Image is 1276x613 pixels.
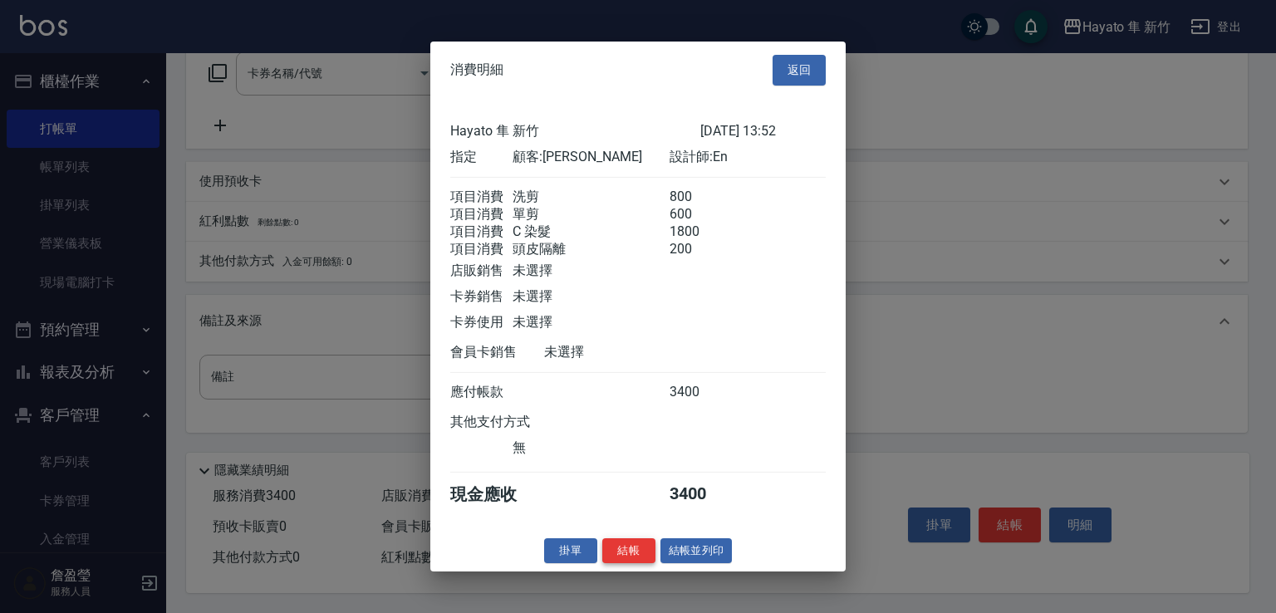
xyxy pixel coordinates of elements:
div: 店販銷售 [450,262,513,279]
div: Hayato 隼 新竹 [450,122,700,140]
div: 1800 [670,223,732,240]
div: 設計師: En [670,148,826,165]
div: 洗剪 [513,188,669,205]
div: 未選擇 [513,287,669,305]
div: 未選擇 [544,343,700,360]
div: 現金應收 [450,483,544,505]
div: 單剪 [513,205,669,223]
button: 掛單 [544,537,597,563]
div: 卡券銷售 [450,287,513,305]
span: 消費明細 [450,61,503,78]
div: 項目消費 [450,240,513,257]
button: 返回 [773,55,826,86]
div: 項目消費 [450,205,513,223]
div: 600 [670,205,732,223]
div: 會員卡銷售 [450,343,544,360]
div: 卡券使用 [450,313,513,331]
button: 結帳 [602,537,655,563]
div: 頭皮隔離 [513,240,669,257]
div: 3400 [670,483,732,505]
div: 項目消費 [450,223,513,240]
div: 3400 [670,383,732,400]
div: 顧客: [PERSON_NAME] [513,148,669,165]
div: 無 [513,439,669,456]
div: 其他支付方式 [450,413,576,430]
div: 項目消費 [450,188,513,205]
button: 結帳並列印 [660,537,733,563]
div: 未選擇 [513,313,669,331]
div: C 染髮 [513,223,669,240]
div: 未選擇 [513,262,669,279]
div: 200 [670,240,732,257]
div: [DATE] 13:52 [700,122,826,140]
div: 指定 [450,148,513,165]
div: 應付帳款 [450,383,513,400]
div: 800 [670,188,732,205]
